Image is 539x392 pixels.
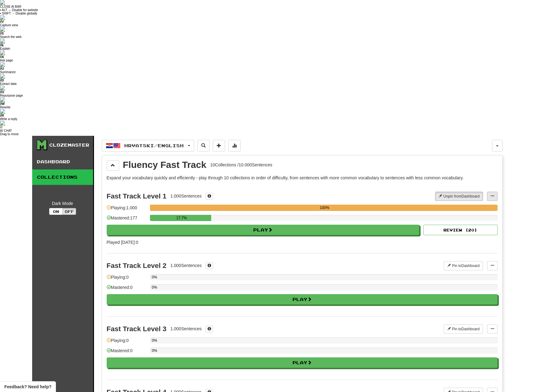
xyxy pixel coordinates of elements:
[107,337,147,348] div: Playing: 0
[107,192,167,200] div: Fast Track Level 1
[435,192,483,201] button: Unpin fromDashboard
[444,324,483,334] button: Pin toDashboard
[107,205,147,215] div: Playing: 1.000
[213,140,225,152] button: Add sentence to collection
[49,208,63,215] button: On
[210,162,272,168] div: 10 Collections / 10.000 Sentences
[123,160,206,169] div: Fluency Fast Track
[152,215,212,221] div: 17.7%
[152,205,498,211] div: 100%
[32,154,93,169] a: Dashboard
[197,140,210,152] button: Search sentences
[102,140,194,152] button: Hrvatski/English
[170,262,202,269] div: 1.000 Sentences
[107,274,147,284] div: Playing: 0
[107,294,498,305] button: Play
[37,200,88,206] div: Dark Mode
[228,140,241,152] button: More stats
[107,357,498,368] button: Play
[107,325,167,333] div: Fast Track Level 3
[170,326,202,332] div: 1.000 Sentences
[107,284,147,294] div: Mastered: 0
[32,169,93,185] a: Collections
[107,240,138,245] span: Played [DATE]: 0
[107,215,147,225] div: Mastered: 177
[107,262,167,269] div: Fast Track Level 2
[107,225,420,235] button: Play
[4,384,51,390] span: Open feedback widget
[444,261,483,270] button: Pin toDashboard
[170,193,202,199] div: 1.000 Sentences
[107,175,498,181] p: Expand your vocabulary quickly and efficiently - play through 10 collections in order of difficul...
[62,208,76,215] button: Off
[423,225,498,235] button: Review (20)
[49,142,89,148] div: Clozemaster
[107,348,147,358] div: Mastered: 0
[124,143,184,148] span: Hrvatski / English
